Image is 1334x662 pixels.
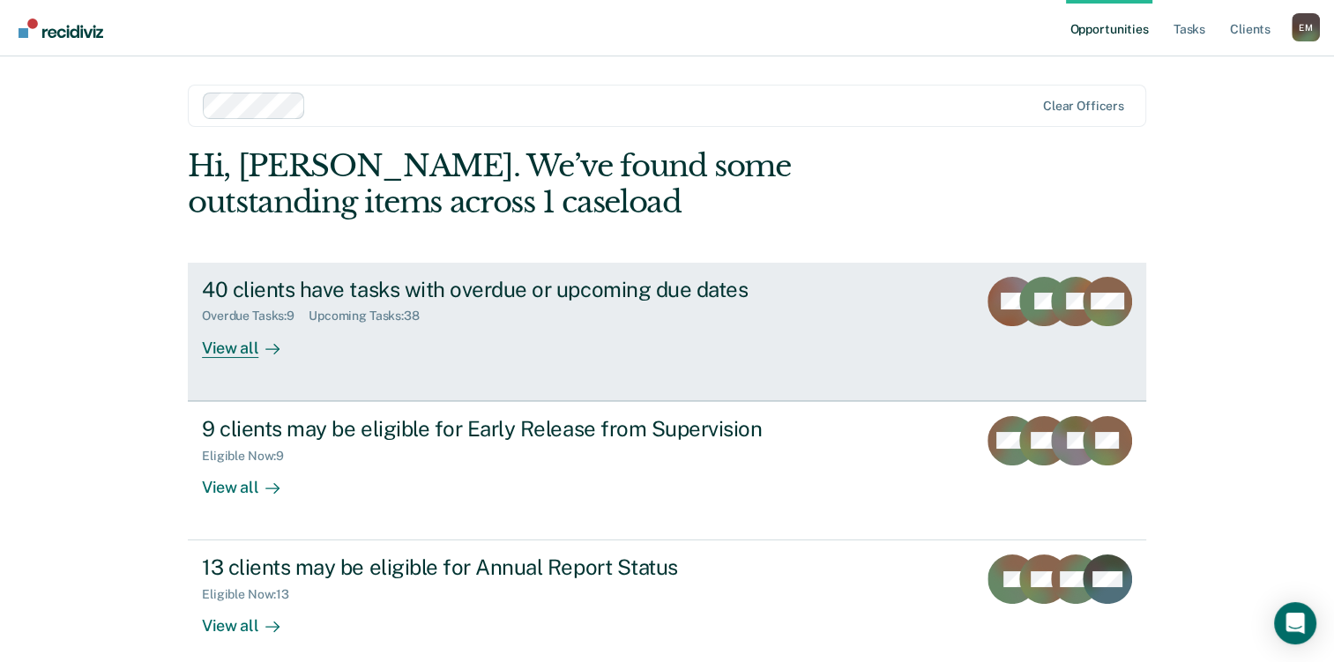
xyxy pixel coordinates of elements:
[202,554,821,580] div: 13 clients may be eligible for Annual Report Status
[1292,13,1320,41] button: Profile dropdown button
[1292,13,1320,41] div: E M
[1274,602,1316,644] div: Open Intercom Messenger
[188,401,1146,540] a: 9 clients may be eligible for Early Release from SupervisionEligible Now:9View all
[202,449,298,464] div: Eligible Now : 9
[309,309,434,324] div: Upcoming Tasks : 38
[202,324,301,358] div: View all
[19,19,103,38] img: Recidiviz
[202,277,821,302] div: 40 clients have tasks with overdue or upcoming due dates
[188,148,954,220] div: Hi, [PERSON_NAME]. We’ve found some outstanding items across 1 caseload
[202,587,303,602] div: Eligible Now : 13
[202,463,301,497] div: View all
[202,602,301,636] div: View all
[202,416,821,442] div: 9 clients may be eligible for Early Release from Supervision
[188,263,1146,401] a: 40 clients have tasks with overdue or upcoming due datesOverdue Tasks:9Upcoming Tasks:38View all
[202,309,309,324] div: Overdue Tasks : 9
[1043,99,1124,114] div: Clear officers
